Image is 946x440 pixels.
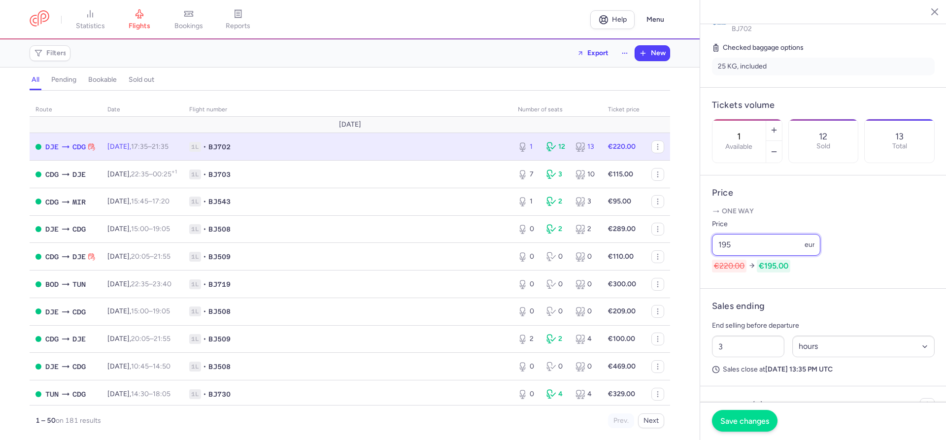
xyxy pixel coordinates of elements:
h4: Price [712,187,935,199]
span: Export [587,49,608,57]
span: [DATE] [339,121,361,129]
span: CDG [72,141,86,152]
label: Price [712,218,820,230]
span: BOD [45,279,59,290]
span: – [131,225,170,233]
div: 2 [546,334,567,344]
p: One way [712,206,935,216]
span: Help [612,16,627,23]
div: 2 [575,224,596,234]
span: BJ543 [208,197,231,206]
h4: Bookings (7) [712,400,763,411]
strong: €115.00 [608,170,633,178]
h4: all [32,75,39,84]
li: 25 KG, included [712,58,935,75]
div: 3 [575,197,596,206]
button: Menu [641,10,670,29]
span: – [131,170,177,178]
time: 23:40 [153,280,171,288]
div: 2 [546,197,567,206]
time: 15:00 [131,225,149,233]
span: BJ509 [208,334,231,344]
button: Prev. [608,413,634,428]
span: • [203,197,206,206]
time: 18:05 [153,390,170,398]
div: 0 [518,362,539,372]
th: number of seats [512,102,602,117]
th: route [30,102,101,117]
div: 0 [575,362,596,372]
div: 12 [546,142,567,152]
th: Flight number [183,102,512,117]
span: [DATE], [107,170,177,178]
a: statistics [66,9,115,31]
strong: €469.00 [608,362,636,371]
span: DJE [45,141,59,152]
div: 7 [518,169,539,179]
div: 2 [518,334,539,344]
span: BJ703 [208,169,231,179]
div: 4 [546,389,567,399]
h4: Tickets volume [712,100,935,111]
span: BJ508 [208,362,231,372]
label: Available [725,143,752,151]
span: CDG [72,306,86,317]
span: • [203,306,206,316]
time: 20:05 [131,252,150,261]
span: TUN [72,279,86,290]
span: [DATE], [107,252,170,261]
div: 13 [575,142,596,152]
button: Filters [30,46,70,61]
span: BJ730 [208,389,231,399]
p: 13 [895,132,904,141]
span: TUN [45,389,59,400]
span: – [131,142,169,151]
span: DJE [72,169,86,180]
time: 15:00 [131,307,149,315]
span: BJ509 [208,252,231,262]
p: Sold [816,142,830,150]
span: BJ719 [208,279,231,289]
span: – [131,335,170,343]
a: reports [213,9,263,31]
div: 0 [575,252,596,262]
time: 19:05 [153,225,170,233]
strong: 1 – 50 [35,416,56,425]
p: Sales close at [712,365,935,374]
span: 1L [189,252,201,262]
span: DJE [72,251,86,262]
span: • [203,279,206,289]
span: 1L [189,142,201,152]
span: 1L [189,389,201,399]
h4: pending [51,75,76,84]
span: • [203,224,206,234]
div: 1 [518,142,539,152]
span: [DATE], [107,335,170,343]
span: • [203,142,206,152]
div: 0 [546,279,567,289]
time: 21:55 [154,252,170,261]
p: End selling before departure [712,320,935,332]
span: CDG [45,334,59,344]
time: 00:25 [153,170,177,178]
span: Filters [46,49,67,57]
span: • [203,334,206,344]
span: bookings [174,22,203,31]
time: 17:20 [152,197,169,205]
span: BJ702 [208,142,231,152]
time: 20:05 [131,335,150,343]
div: 3 [546,169,567,179]
span: – [131,280,171,288]
input: ## [712,336,784,357]
span: 1L [189,362,201,372]
div: 0 [518,279,539,289]
span: on 181 results [56,416,101,425]
span: 1L [189,306,201,316]
div: 2 [546,224,567,234]
strong: €329.00 [608,390,635,398]
div: 0 [546,362,567,372]
button: Export [571,45,615,61]
span: [DATE], [107,280,171,288]
time: 10:45 [131,362,149,371]
span: 1L [189,224,201,234]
